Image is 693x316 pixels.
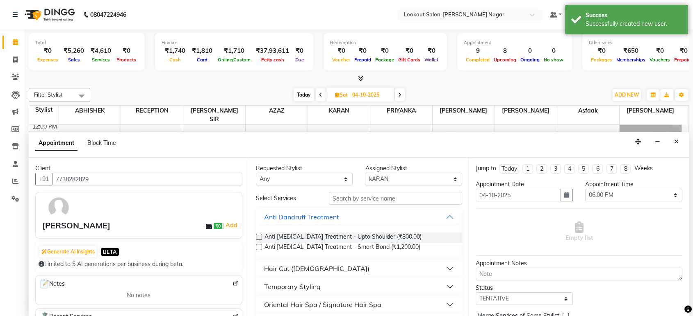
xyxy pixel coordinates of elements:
span: Online/Custom [216,57,253,63]
div: Assigned Stylist [365,164,462,173]
div: Appointment Notes [476,259,682,268]
span: AZAZ [246,106,308,116]
div: Client [35,164,242,173]
input: yyyy-mm-dd [476,189,561,201]
div: Successfully created new user. [586,20,682,28]
div: Appointment Time [585,180,682,189]
li: 8 [620,164,631,174]
span: [PERSON_NAME] SIR [183,106,245,124]
span: Appointment [35,136,78,151]
div: Jump to [476,164,496,173]
span: Upcoming [492,57,518,63]
span: Today [294,88,314,101]
span: Vouchers [647,57,672,63]
div: Temporary Styling [264,282,321,291]
div: ₹5,260 [60,46,87,56]
span: Package [373,57,396,63]
div: [PERSON_NAME] [42,219,110,232]
div: ₹0 [114,46,138,56]
div: ₹0 [422,46,440,56]
span: Prepaid [352,57,373,63]
div: Status [476,284,573,292]
span: Sales [66,57,82,63]
div: Weeks [634,164,652,173]
span: Anti [MEDICAL_DATA] Treatment - Upto Shoulder (₹800.00) [264,232,422,243]
li: 5 [578,164,589,174]
input: 2025-10-04 [350,89,391,101]
div: ₹0 [373,46,396,56]
div: Success [586,11,682,20]
span: Card [195,57,210,63]
div: Oriental Hair Spa / Signature Hair Spa [264,300,381,309]
span: Notes [39,279,65,289]
div: ₹1,810 [189,46,216,56]
div: Hair Cut ([DEMOGRAPHIC_DATA]) [264,264,369,273]
div: ₹0 [292,46,307,56]
span: [PERSON_NAME] [620,106,682,116]
li: 4 [564,164,575,174]
a: Add [224,220,238,230]
button: Anti Dandruff Treatment [259,210,459,224]
span: PRIYANKA [370,106,432,116]
div: ₹0 [35,46,60,56]
div: ₹1,740 [162,46,189,56]
button: Generate AI Insights [39,246,97,257]
div: Stylist [29,106,59,114]
span: Sat [333,92,350,98]
div: Total [35,39,138,46]
div: ₹0 [352,46,373,56]
span: BETA [101,248,119,256]
div: Today [502,165,517,173]
span: Empty list [565,221,593,242]
span: Completed [464,57,492,63]
div: ₹0 [330,46,352,56]
li: 7 [606,164,617,174]
span: Wallet [422,57,440,63]
div: ₹37,93,611 [253,46,292,56]
span: Filter Stylist [34,91,63,98]
span: Products [114,57,138,63]
input: Search by service name [329,192,463,205]
div: ₹1,710 [216,46,253,56]
li: 2 [536,164,547,174]
button: Close [670,135,682,148]
span: Asfaak [557,106,619,116]
div: Select Services [250,194,323,203]
div: ₹0 [647,46,672,56]
span: RECEPTION [121,106,183,116]
b: 08047224946 [90,3,126,26]
button: +91 [35,173,52,185]
span: Packages [589,57,614,63]
div: 8 [492,46,518,56]
span: Memberships [614,57,647,63]
img: logo [21,3,77,26]
span: ADD NEW [615,92,639,98]
div: Redemption [330,39,440,46]
li: 3 [550,164,561,174]
div: Anti Dandruff Treatment [264,212,339,222]
button: Oriental Hair Spa / Signature Hair Spa [259,297,459,312]
span: Due [293,57,306,63]
div: Finance [162,39,307,46]
div: 12:00 PM [31,122,59,131]
span: Expenses [35,57,60,63]
span: [PERSON_NAME] [495,106,557,116]
div: Appointment [464,39,565,46]
button: Temporary Styling [259,279,459,294]
div: ₹0 [589,46,614,56]
li: 1 [522,164,533,174]
div: ₹0 [396,46,422,56]
div: Requested Stylist [256,164,353,173]
div: Limited to 5 AI generations per business during beta. [39,260,239,269]
input: Search by Name/Mobile/Email/Code [52,173,242,185]
span: Ongoing [518,57,542,63]
div: 0 [542,46,565,56]
span: ₹0 [214,223,222,229]
span: [PERSON_NAME] [433,106,495,116]
span: | [222,220,238,230]
span: kARAN [308,106,370,116]
span: Gift Cards [396,57,422,63]
span: Petty cash [259,57,286,63]
button: ADD NEW [613,89,641,101]
span: Block Time [87,139,116,147]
